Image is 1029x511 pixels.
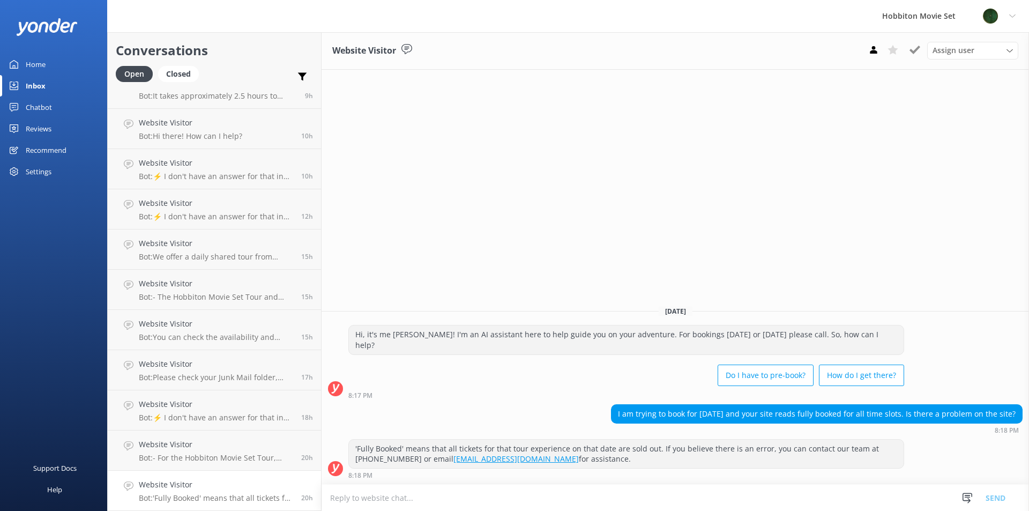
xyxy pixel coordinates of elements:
h4: Website Visitor [139,238,293,249]
strong: 8:18 PM [348,472,372,479]
div: Home [26,54,46,75]
p: Bot: - For the Hobbiton Movie Set Tour, children/infants (0-10 years) are free but must have a ti... [139,453,293,463]
h4: Website Visitor [139,358,293,370]
strong: 8:18 PM [995,427,1019,434]
span: Sep 12 2025 08:53pm (UTC +12:00) Pacific/Auckland [301,453,313,462]
h4: Website Visitor [139,398,293,410]
span: Sep 13 2025 01:46am (UTC +12:00) Pacific/Auckland [301,252,313,261]
span: Sep 13 2025 01:29am (UTC +12:00) Pacific/Auckland [301,292,313,301]
div: Hi, it's me [PERSON_NAME]! I'm an AI assistant here to help guide you on your adventure. For book... [349,325,904,354]
a: Website VisitorBot:We offer a daily shared tour from [GEOGRAPHIC_DATA] Information Centre to [GEO... [108,229,321,270]
p: Bot: Hi there! How can I help? [139,131,242,141]
span: Sep 12 2025 11:29pm (UTC +12:00) Pacific/Auckland [301,373,313,382]
a: Website VisitorBot:⚡ I don't have an answer for that in my knowledge base. Please try and rephras... [108,390,321,431]
span: Sep 13 2025 06:28am (UTC +12:00) Pacific/Auckland [301,131,313,140]
div: 'Fully Booked' means that all tickets for that tour experience on that date are sold out. If you ... [349,440,904,468]
a: Website VisitorBot:It takes approximately 2.5 hours to drive from [GEOGRAPHIC_DATA] to [GEOGRAPHI... [108,69,321,109]
button: How do I get there? [819,365,904,386]
p: Bot: You can check the availability and book the Evening Banquet Tour for your preferred dates on... [139,332,293,342]
span: Assign user [933,45,974,56]
a: Website VisitorBot:- For the Hobbiton Movie Set Tour, children/infants (0-10 years) are free but ... [108,431,321,471]
h2: Conversations [116,40,313,61]
a: Website VisitorBot:You can check the availability and book the Evening Banquet Tour for your pref... [108,310,321,350]
button: Do I have to pre-book? [718,365,814,386]
span: Sep 13 2025 06:27am (UTC +12:00) Pacific/Auckland [301,172,313,181]
a: Website VisitorBot:Hi there! How can I help?10h [108,109,321,149]
h4: Website Visitor [139,197,293,209]
span: Sep 12 2025 10:15pm (UTC +12:00) Pacific/Auckland [301,413,313,422]
div: Chatbot [26,97,52,118]
div: Open [116,66,153,82]
div: Assign User [927,42,1018,59]
h3: Website Visitor [332,44,396,58]
h4: Website Visitor [139,479,293,491]
span: Sep 13 2025 04:15am (UTC +12:00) Pacific/Auckland [301,212,313,221]
a: Website VisitorBot:Please check your Junk Mail folder, especially if you use a Hotmail account. I... [108,350,321,390]
p: Bot: ⚡ I don't have an answer for that in my knowledge base. Please try and rephrase your questio... [139,212,293,221]
p: Bot: - The Hobbiton Movie Set Tour and Lunch Combo includes a guided tour and a buffet lunch serv... [139,292,293,302]
h4: Website Visitor [139,117,242,129]
a: Website VisitorBot:⚡ I don't have an answer for that in my knowledge base. Please try and rephras... [108,149,321,189]
a: [EMAIL_ADDRESS][DOMAIN_NAME] [453,454,579,464]
img: yonder-white-logo.png [16,18,78,36]
img: 34-1625720359.png [982,8,998,24]
div: Reviews [26,118,51,139]
div: Help [47,479,62,500]
p: Bot: ⚡ I don't have an answer for that in my knowledge base. Please try and rephrase your questio... [139,413,293,423]
a: Closed [158,68,204,79]
strong: 8:17 PM [348,392,372,399]
a: Website VisitorBot:- The Hobbiton Movie Set Tour and Lunch Combo includes a guided tour and a buf... [108,270,321,310]
span: Sep 12 2025 08:18pm (UTC +12:00) Pacific/Auckland [301,493,313,502]
p: Bot: It takes approximately 2.5 hours to drive from [GEOGRAPHIC_DATA] to [GEOGRAPHIC_DATA] Movie ... [139,91,297,101]
div: Inbox [26,75,46,97]
div: Sep 12 2025 08:18pm (UTC +12:00) Pacific/Auckland [348,471,904,479]
p: Bot: We offer a daily shared tour from [GEOGRAPHIC_DATA] Information Centre to [GEOGRAPHIC_DATA] ... [139,252,293,262]
div: I am trying to book for [DATE] and your site reads fully booked for all time slots. Is there a pr... [612,405,1022,423]
p: Bot: Please check your Junk Mail folder, especially if you use a Hotmail account. If you still ca... [139,373,293,382]
h4: Website Visitor [139,278,293,290]
p: Bot: ⚡ I don't have an answer for that in my knowledge base. Please try and rephrase your questio... [139,172,293,181]
div: Closed [158,66,199,82]
span: Sep 13 2025 07:21am (UTC +12:00) Pacific/Auckland [305,91,313,100]
p: Bot: 'Fully Booked' means that all tickets for that tour experience on that date are sold out. If... [139,493,293,503]
a: Website VisitorBot:'Fully Booked' means that all tickets for that tour experience on that date ar... [108,471,321,511]
div: Recommend [26,139,66,161]
div: Settings [26,161,51,182]
h4: Website Visitor [139,439,293,450]
a: Website VisitorBot:⚡ I don't have an answer for that in my knowledge base. Please try and rephras... [108,189,321,229]
span: [DATE] [659,307,692,316]
div: Support Docs [33,457,77,479]
h4: Website Visitor [139,157,293,169]
span: Sep 13 2025 01:28am (UTC +12:00) Pacific/Auckland [301,332,313,342]
h4: Website Visitor [139,318,293,330]
div: Sep 12 2025 08:18pm (UTC +12:00) Pacific/Auckland [611,426,1023,434]
div: Sep 12 2025 08:17pm (UTC +12:00) Pacific/Auckland [348,391,904,399]
a: Open [116,68,158,79]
